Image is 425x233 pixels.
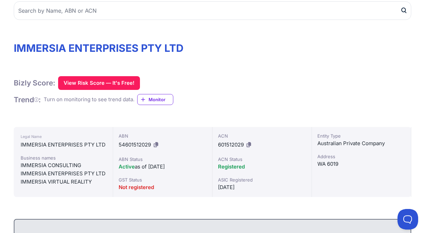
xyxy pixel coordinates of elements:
input: Search by Name, ABN or ACN [14,1,411,20]
div: Address [317,153,405,160]
div: ASIC Registered [218,176,306,183]
span: Active [119,163,135,170]
div: Entity Type [317,132,405,139]
div: ACN [218,132,306,139]
span: 601512029 [218,141,244,148]
div: [DATE] [218,183,306,191]
span: Registered [218,163,245,170]
h1: IMMERSIA ENTERPRISES PTY LTD [14,42,411,54]
div: ABN Status [119,156,207,163]
a: Monitor [137,94,173,105]
div: WA 6019 [317,160,405,168]
div: ABN [119,132,207,139]
div: ACN Status [218,156,306,163]
iframe: Toggle Customer Support [397,209,418,230]
h1: Bizly Score: [14,78,55,88]
div: IMMERSIA CONSULTING [21,161,106,170]
h1: Trend : [14,95,41,104]
div: as of [DATE] [119,163,207,171]
button: View Risk Score — It's Free! [58,76,140,90]
div: Legal Name [21,132,106,141]
span: 54601512029 [119,141,151,148]
div: GST Status [119,176,207,183]
div: Business names [21,154,106,161]
div: IMMERSIA ENTERPRISES PTY LTD [21,170,106,178]
span: Monitor [149,96,173,103]
div: Australian Private Company [317,139,405,148]
div: IMMERSIA VIRTUAL REALITY [21,178,106,186]
div: Turn on monitoring to see trend data. [44,96,134,104]
div: IMMERSIA ENTERPRISES PTY LTD [21,141,106,149]
span: Not registered [119,184,154,190]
